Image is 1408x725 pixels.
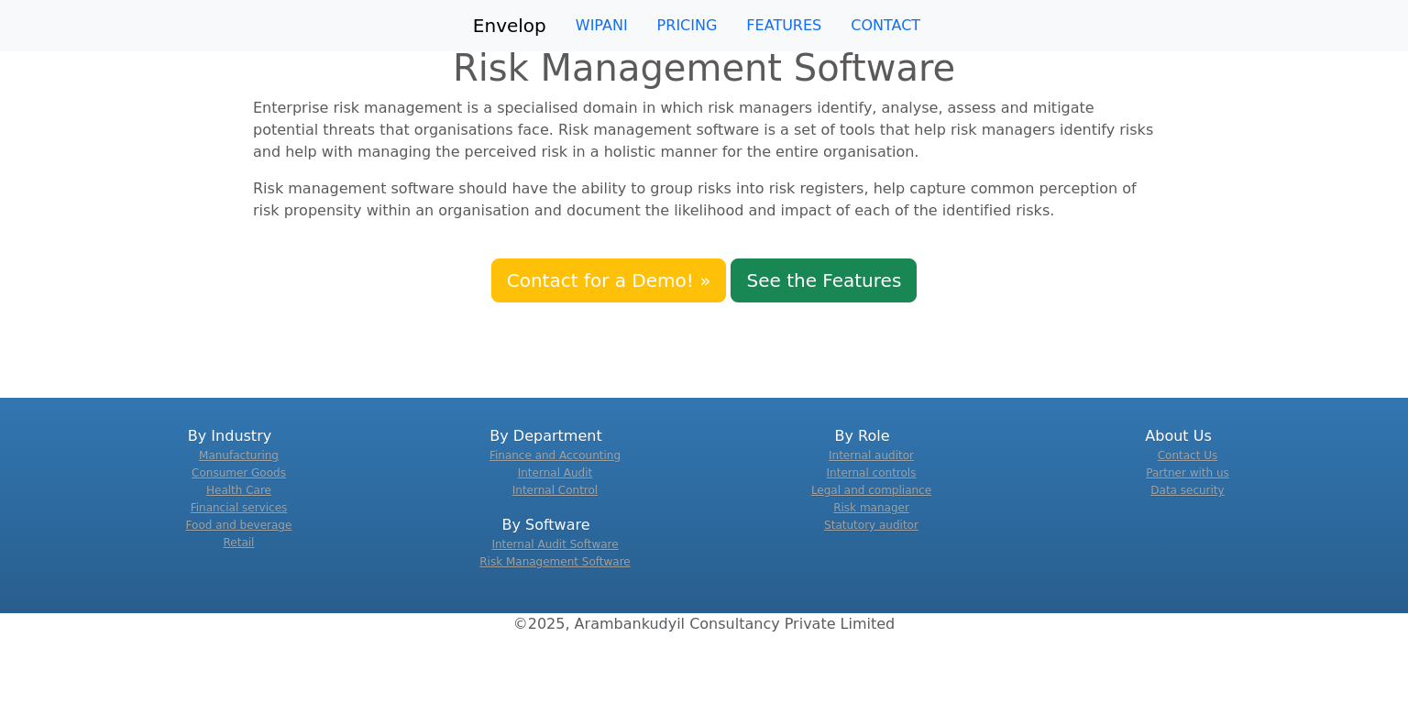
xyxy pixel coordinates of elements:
[491,258,727,302] a: Contact for a Demo! »
[518,467,593,479] a: Internal Audit
[731,258,917,302] a: See the Features
[191,501,288,514] a: Financial services
[473,7,546,44] a: Envelop
[199,449,279,462] a: Manufacturing
[561,7,643,44] a: WIPANI
[399,425,693,500] div: By Department
[1031,425,1325,500] div: About Us
[811,484,931,497] a: Legal and compliance
[1158,449,1218,462] a: Contact Us
[82,425,377,552] div: By Industry
[224,536,255,549] a: Retail
[192,467,286,479] a: Consumer Goods
[643,7,732,44] a: PRICING
[833,501,909,514] a: Risk manager
[479,555,630,568] a: Risk Management Software
[829,449,914,462] a: Internal auditor
[253,97,1155,163] p: Enterprise risk management is a specialised domain in which risk managers identify, analyse, asse...
[731,7,836,44] a: FEATURES
[491,538,618,551] a: Internal Audit Software
[11,46,1397,90] h1: Risk Management Software
[399,514,693,571] div: By Software
[715,425,1009,534] div: By Role
[186,519,292,532] a: Food and beverage
[489,449,621,462] a: Finance and Accounting
[1146,467,1229,479] a: Partner with us
[827,467,917,479] a: Internal controls
[206,484,271,497] a: Health Care
[824,519,918,532] a: Statutory auditor
[836,7,935,44] a: CONTACT
[1150,484,1224,497] a: Data security
[253,178,1155,222] p: Risk management software should have the ability to group risks into risk registers, help capture...
[512,484,598,497] a: Internal Control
